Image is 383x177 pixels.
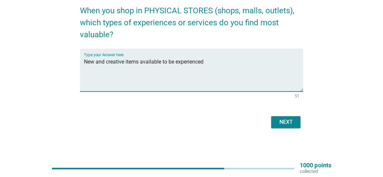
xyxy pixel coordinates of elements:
textarea: Type your Answer here [84,57,303,91]
div: 51 [294,94,299,98]
p: collected [300,168,331,174]
div: Next [276,118,295,126]
button: Next [271,116,300,128]
p: 1000 points [300,162,331,168]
